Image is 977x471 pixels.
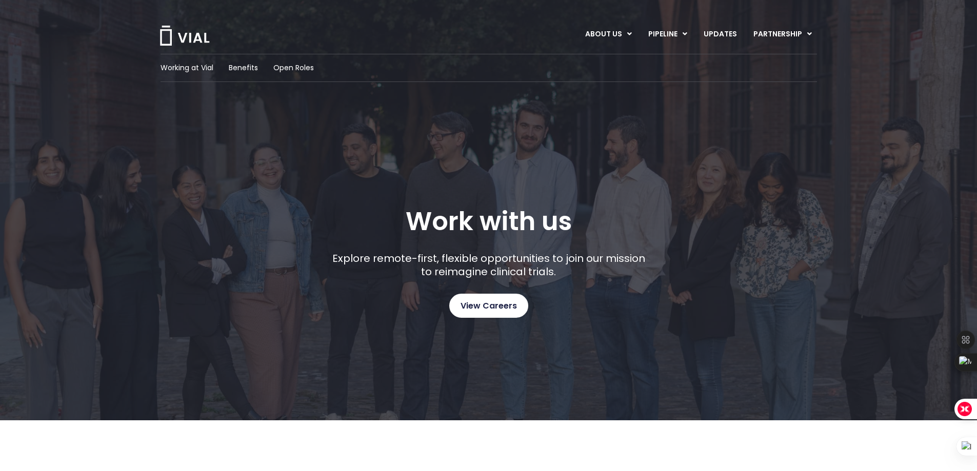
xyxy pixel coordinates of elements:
a: PARTNERSHIPMenu Toggle [745,26,820,43]
a: ABOUT USMenu Toggle [577,26,640,43]
a: Open Roles [273,63,314,73]
a: View Careers [449,294,528,318]
a: Benefits [229,63,258,73]
a: UPDATES [695,26,745,43]
p: Explore remote-first, flexible opportunities to join our mission to reimagine clinical trials. [328,252,649,278]
h1: Work with us [406,207,572,236]
a: Working at Vial [161,63,213,73]
a: PIPELINEMenu Toggle [640,26,695,43]
img: Vial Logo [159,26,210,46]
span: View Careers [461,299,517,313]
